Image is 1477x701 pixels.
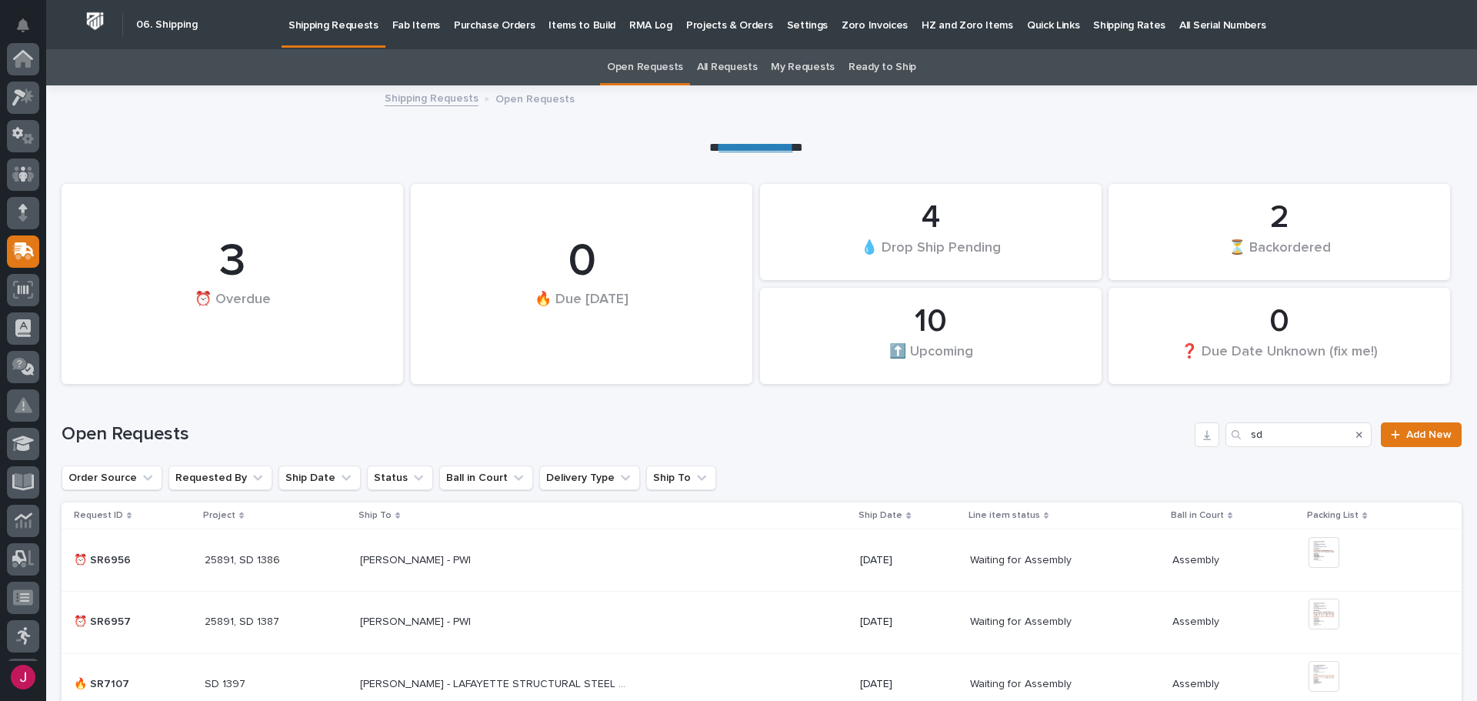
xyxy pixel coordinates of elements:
[860,678,958,691] p: [DATE]
[970,675,1075,691] p: Waiting for Assembly
[1171,507,1224,524] p: Ball in Court
[205,675,248,691] p: SD 1397
[62,591,1462,653] tr: ⏰ SR6957⏰ SR6957 25891, SD 138725891, SD 1387 [PERSON_NAME] - PWI[PERSON_NAME] - PWI [DATE]Waitin...
[81,7,109,35] img: Workspace Logo
[1135,239,1424,271] div: ⏳ Backordered
[360,675,632,691] p: CHARLES GRISMER - LAFAYETTE STRUCTURAL STEEL LLC
[367,466,433,490] button: Status
[205,613,282,629] p: 25891, SD 1387
[439,466,533,490] button: Ball in Court
[7,661,39,693] button: users-avatar
[19,18,39,43] div: Notifications
[205,551,283,567] p: 25891, SD 1386
[786,239,1075,271] div: 💧 Drop Ship Pending
[62,423,1189,446] h1: Open Requests
[74,613,134,629] p: ⏰ SR6957
[88,291,377,339] div: ⏰ Overdue
[1225,422,1372,447] input: Search
[360,613,474,629] p: [PERSON_NAME] - PWI
[860,616,958,629] p: [DATE]
[607,49,683,85] a: Open Requests
[697,49,757,85] a: All Requests
[385,88,478,106] a: Shipping Requests
[860,554,958,567] p: [DATE]
[849,49,916,85] a: Ready to Ship
[859,507,902,524] p: Ship Date
[1381,422,1462,447] a: Add New
[437,234,726,289] div: 0
[495,89,575,106] p: Open Requests
[62,466,162,490] button: Order Source
[358,507,392,524] p: Ship To
[62,529,1462,591] tr: ⏰ SR6956⏰ SR6956 25891, SD 138625891, SD 1386 [PERSON_NAME] - PWI[PERSON_NAME] - PWI [DATE]Waitin...
[970,613,1075,629] p: Waiting for Assembly
[74,507,123,524] p: Request ID
[771,49,835,85] a: My Requests
[1172,613,1222,629] p: Assembly
[539,466,640,490] button: Delivery Type
[360,551,474,567] p: [PERSON_NAME] - PWI
[1135,342,1424,375] div: ❓ Due Date Unknown (fix me!)
[88,234,377,289] div: 3
[1135,199,1424,237] div: 2
[1172,675,1222,691] p: Assembly
[74,675,132,691] p: 🔥 SR7107
[1406,429,1452,440] span: Add New
[74,551,134,567] p: ⏰ SR6956
[786,342,1075,375] div: ⬆️ Upcoming
[969,507,1040,524] p: Line item status
[1307,507,1359,524] p: Packing List
[786,302,1075,341] div: 10
[646,466,716,490] button: Ship To
[437,291,726,339] div: 🔥 Due [DATE]
[7,9,39,42] button: Notifications
[1135,302,1424,341] div: 0
[786,199,1075,237] div: 4
[136,18,198,32] h2: 06. Shipping
[1172,551,1222,567] p: Assembly
[970,551,1075,567] p: Waiting for Assembly
[203,507,235,524] p: Project
[168,466,272,490] button: Requested By
[278,466,361,490] button: Ship Date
